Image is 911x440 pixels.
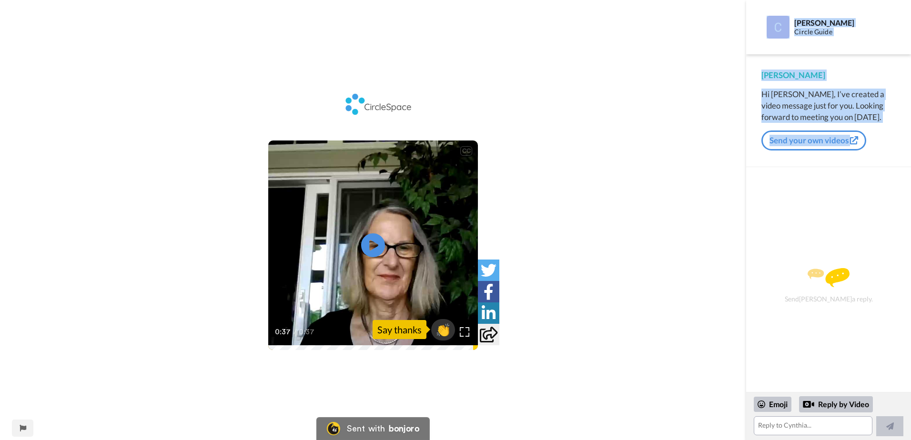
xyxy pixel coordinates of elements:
[294,326,297,338] span: /
[389,424,419,433] div: bonjoro
[299,326,315,338] span: 0:37
[799,396,873,412] div: Reply by Video
[275,326,292,338] span: 0:37
[761,130,866,150] a: Send your own videos
[761,89,896,123] div: Hi [PERSON_NAME], I’ve created a video message just for you. Looking forward to meeting you on [D...
[431,322,455,337] span: 👏
[431,319,455,340] button: 👏
[460,146,472,156] div: CC
[767,16,790,39] img: Profile Image
[327,422,340,435] img: Bonjoro Logo
[347,424,385,433] div: Sent with
[460,327,469,337] img: Full screen
[794,28,895,36] div: Circle Guide
[761,70,896,81] div: [PERSON_NAME]
[754,397,791,412] div: Emoji
[803,399,814,410] div: Reply by Video
[325,88,421,121] img: 45949bb4-82e9-4cb9-b2d5-65bdfdf8ed76
[316,417,430,440] a: Bonjoro LogoSent withbonjoro
[794,18,895,27] div: [PERSON_NAME]
[759,184,898,387] div: Send [PERSON_NAME] a reply.
[808,268,850,287] img: message.svg
[373,320,426,339] div: Say thanks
